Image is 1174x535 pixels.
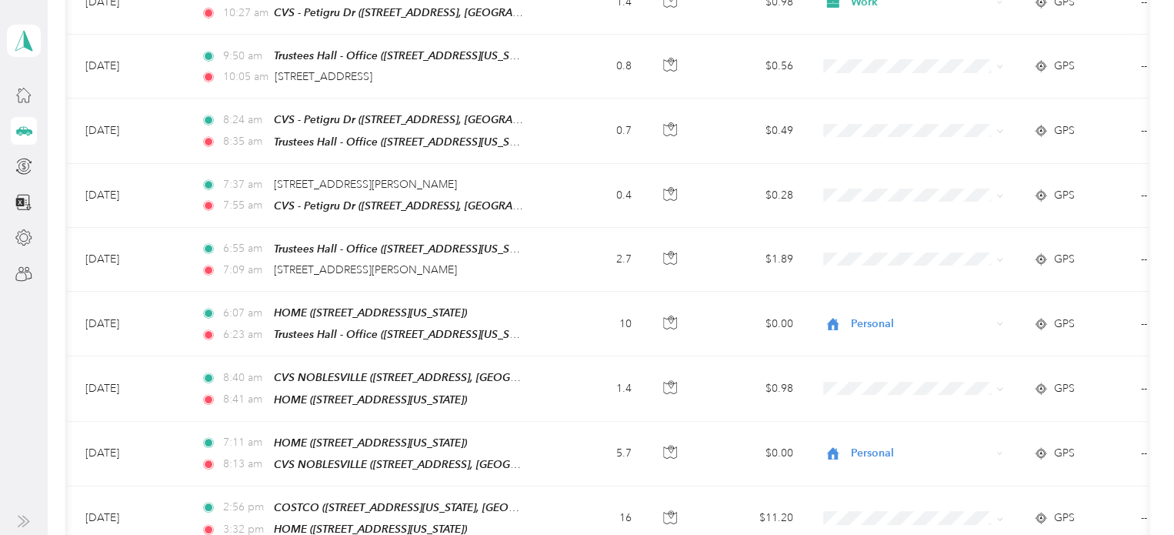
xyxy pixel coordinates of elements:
span: Trustees Hall - Office ([STREET_ADDRESS][US_STATE]) [274,135,538,149]
span: 2:56 pm [223,499,267,516]
span: 6:07 am [223,305,267,322]
span: Personal [850,445,991,462]
span: HOME ([STREET_ADDRESS][US_STATE]) [274,436,467,449]
span: [STREET_ADDRESS][PERSON_NAME] [274,263,457,276]
td: 0.4 [542,164,644,228]
span: 8:35 am [223,133,267,150]
span: 8:40 am [223,369,267,386]
td: [DATE] [73,422,188,487]
td: 10 [542,292,644,356]
td: 2.7 [542,228,644,292]
span: 7:09 am [223,262,267,279]
span: 7:37 am [223,176,267,193]
td: [DATE] [73,356,188,421]
td: $0.28 [698,164,805,228]
span: 7:11 am [223,434,267,451]
td: $0.56 [698,35,805,99]
span: 6:55 am [223,240,267,257]
span: [STREET_ADDRESS][PERSON_NAME] [274,178,457,191]
span: 10:05 am [223,69,268,85]
td: [DATE] [73,292,188,356]
span: CVS NOBLESVILLE ([STREET_ADDRESS], [GEOGRAPHIC_DATA], [US_STATE]) [274,458,647,471]
span: GPS [1054,187,1075,204]
td: [DATE] [73,35,188,99]
td: 0.8 [542,35,644,99]
span: CVS - Petigru Dr ([STREET_ADDRESS], [GEOGRAPHIC_DATA], [US_STATE]) [274,113,635,126]
td: $0.00 [698,422,805,487]
span: CVS NOBLESVILLE ([STREET_ADDRESS], [GEOGRAPHIC_DATA], [US_STATE]) [274,371,647,384]
span: Trustees Hall - Office ([STREET_ADDRESS][US_STATE]) [274,49,538,62]
td: [DATE] [73,228,188,292]
span: 8:24 am [223,112,267,129]
td: $0.00 [698,292,805,356]
span: GPS [1054,316,1075,333]
span: Trustees Hall - Office ([STREET_ADDRESS][US_STATE]) [274,242,538,256]
span: GPS [1054,510,1075,527]
span: GPS [1054,251,1075,268]
span: 8:41 am [223,391,267,408]
span: COSTCO ([STREET_ADDRESS][US_STATE], [GEOGRAPHIC_DATA], [US_STATE]) [274,501,653,514]
span: HOME ([STREET_ADDRESS][US_STATE]) [274,306,467,319]
span: 8:13 am [223,456,267,473]
td: $0.98 [698,356,805,421]
td: 5.7 [542,422,644,487]
span: Personal [850,316,991,333]
td: [DATE] [73,99,188,163]
span: 7:55 am [223,197,267,214]
span: GPS [1054,58,1075,75]
td: 1.4 [542,356,644,421]
span: GPS [1054,445,1075,462]
td: $0.49 [698,99,805,163]
span: CVS - Petigru Dr ([STREET_ADDRESS], [GEOGRAPHIC_DATA], [US_STATE]) [274,199,635,212]
span: 10:27 am [223,5,267,22]
span: CVS - Petigru Dr ([STREET_ADDRESS], [GEOGRAPHIC_DATA], [US_STATE]) [274,6,635,19]
span: Trustees Hall - Office ([STREET_ADDRESS][US_STATE]) [274,328,538,341]
span: HOME ([STREET_ADDRESS][US_STATE]) [274,393,467,406]
td: $1.89 [698,228,805,292]
span: 9:50 am [223,48,267,65]
td: [DATE] [73,164,188,228]
span: GPS [1054,122,1075,139]
iframe: Everlance-gr Chat Button Frame [1088,449,1174,535]
td: 0.7 [542,99,644,163]
span: [STREET_ADDRESS] [275,70,372,83]
span: HOME ([STREET_ADDRESS][US_STATE]) [274,523,467,535]
span: 6:23 am [223,326,267,343]
span: GPS [1054,380,1075,397]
